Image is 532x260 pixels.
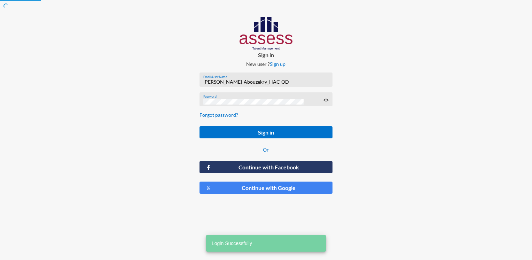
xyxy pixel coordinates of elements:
[199,182,332,194] button: Continue with Google
[199,112,238,118] a: Forgot password?
[203,79,329,85] input: Email/User Name
[212,240,252,247] span: Login Successfully
[240,17,293,50] img: AssessLogoo.svg
[194,61,338,67] p: New user ?
[270,61,285,67] a: Sign up
[199,126,332,138] button: Sign in
[199,147,332,153] p: Or
[199,161,332,173] button: Continue with Facebook
[194,52,338,58] p: Sign in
